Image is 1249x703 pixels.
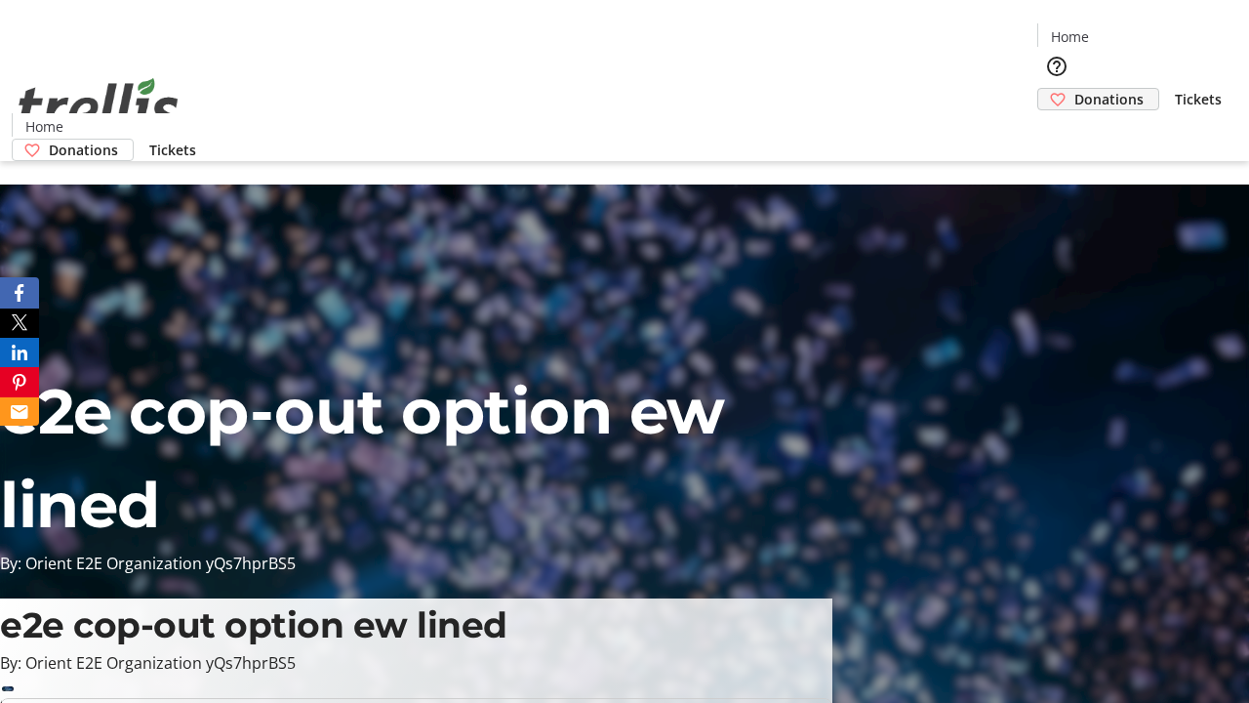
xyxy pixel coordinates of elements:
a: Donations [1037,88,1159,110]
span: Home [1051,26,1089,47]
button: Cart [1037,110,1076,149]
span: Donations [49,140,118,160]
span: Tickets [149,140,196,160]
img: Orient E2E Organization yQs7hprBS5's Logo [12,57,185,154]
a: Tickets [134,140,212,160]
a: Tickets [1159,89,1237,109]
span: Tickets [1175,89,1222,109]
span: Home [25,116,63,137]
button: Help [1037,47,1076,86]
span: Donations [1074,89,1144,109]
a: Home [1038,26,1101,47]
a: Home [13,116,75,137]
a: Donations [12,139,134,161]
